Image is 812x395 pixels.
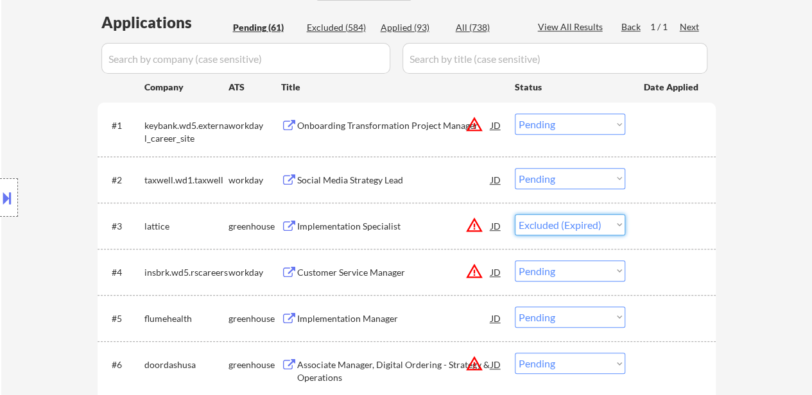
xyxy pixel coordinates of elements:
[112,312,134,325] div: #5
[515,75,625,98] div: Status
[680,21,700,33] div: Next
[465,355,483,373] button: warning_amber
[144,358,229,371] div: doordashusa
[281,81,503,94] div: Title
[644,81,700,94] div: Date Applied
[101,15,229,30] div: Applications
[101,43,390,74] input: Search by company (case sensitive)
[465,216,483,234] button: warning_amber
[229,220,281,233] div: greenhouse
[650,21,680,33] div: 1 / 1
[229,119,281,132] div: workday
[465,115,483,133] button: warning_amber
[465,262,483,280] button: warning_amber
[144,312,229,325] div: flumehealth
[297,358,491,383] div: Associate Manager, Digital Ordering - Strategy & Operations
[229,358,281,371] div: greenhouse
[307,21,371,34] div: Excluded (584)
[490,353,503,376] div: JD
[490,214,503,237] div: JD
[229,266,281,279] div: workday
[490,307,503,330] div: JD
[297,312,491,325] div: Implementation Manager
[229,312,281,325] div: greenhouse
[490,168,503,191] div: JD
[297,174,491,187] div: Social Media Strategy Lead
[229,81,281,94] div: ATS
[297,119,491,132] div: Onboarding Transformation Project Manager
[490,113,503,137] div: JD
[112,358,134,371] div: #6
[297,220,491,233] div: Implementation Specialist
[538,21,607,33] div: View All Results
[456,21,520,34] div: All (738)
[229,174,281,187] div: workday
[490,260,503,283] div: JD
[233,21,297,34] div: Pending (61)
[297,266,491,279] div: Customer Service Manager
[402,43,707,74] input: Search by title (case sensitive)
[381,21,445,34] div: Applied (93)
[621,21,642,33] div: Back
